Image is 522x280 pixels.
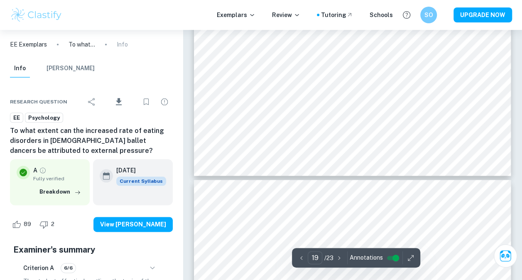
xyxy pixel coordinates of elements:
[494,244,517,268] button: Ask Clai
[324,253,333,263] p: / 23
[33,175,83,182] span: Fully verified
[116,177,166,186] div: This exemplar is based on the current syllabus. Feel free to refer to it for inspiration/ideas wh...
[23,263,54,273] h6: Criterion A
[93,217,173,232] button: View [PERSON_NAME]
[116,166,159,175] h6: [DATE]
[370,10,393,20] a: Schools
[10,113,23,123] a: EE
[10,218,36,231] div: Like
[116,177,166,186] span: Current Syllabus
[349,253,382,262] span: Annotations
[399,8,414,22] button: Help and Feedback
[10,114,23,122] span: EE
[217,10,255,20] p: Exemplars
[453,7,512,22] button: UPGRADE NOW
[39,167,47,174] a: Grade fully verified
[420,7,437,23] button: SO
[33,166,37,175] p: A
[13,243,169,256] h5: Examiner's summary
[10,126,173,156] h6: To what extent can the increased rate of eating disorders in [DEMOGRAPHIC_DATA] ballet dancers be...
[37,218,59,231] div: Dislike
[272,10,300,20] p: Review
[117,40,128,49] p: Info
[61,264,76,272] span: 6/6
[37,186,83,198] button: Breakdown
[156,93,173,110] div: Report issue
[10,40,47,49] a: EE Exemplars
[19,220,36,228] span: 89
[47,59,95,78] button: [PERSON_NAME]
[102,91,136,113] div: Download
[25,114,63,122] span: Psychology
[424,10,434,20] h6: SO
[321,10,353,20] a: Tutoring
[69,40,95,49] p: To what extent can the increased rate of eating disorders in [DEMOGRAPHIC_DATA] ballet dancers be...
[47,220,59,228] span: 2
[138,93,154,110] div: Bookmark
[10,7,63,23] img: Clastify logo
[25,113,63,123] a: Psychology
[83,93,100,110] div: Share
[10,98,67,106] span: Research question
[10,59,30,78] button: Info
